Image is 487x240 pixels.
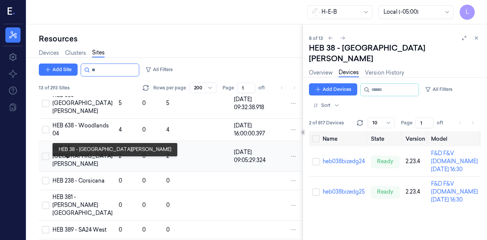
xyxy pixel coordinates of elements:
[166,153,169,159] span: 2
[119,177,122,184] span: 0
[119,153,122,159] span: 2
[53,177,113,185] div: HEB 238 - Corsicana
[406,188,425,196] div: 2.23.4
[437,119,449,126] span: of 1
[42,153,49,160] button: Select row
[403,131,428,146] th: Version
[455,118,478,128] nav: pagination
[53,193,113,217] div: HEB 381 - [PERSON_NAME][GEOGRAPHIC_DATA]
[312,158,320,165] button: Select row
[142,202,146,208] span: 0
[42,177,49,184] button: Select row
[312,135,320,143] button: Select all
[223,84,234,91] span: Page
[142,64,176,76] button: All Filters
[142,177,146,184] span: 0
[39,33,302,44] div: Resources
[166,100,169,106] span: 5
[53,144,113,168] div: HEB 38 - [GEOGRAPHIC_DATA][PERSON_NAME]
[166,126,169,133] span: 4
[312,188,320,196] button: Select row
[234,96,264,111] span: [DATE] 09:32:38.918
[119,226,122,233] span: 0
[406,157,425,165] div: 2.23.4
[153,84,186,91] p: Rows per page
[460,5,475,20] button: L
[428,131,481,146] th: Model
[42,100,49,107] button: Select row
[371,156,399,168] div: ready
[92,49,105,57] a: Sites
[119,126,122,133] span: 4
[42,226,49,234] button: Select row
[119,100,122,106] span: 5
[368,131,403,146] th: State
[309,43,481,64] div: HEB 38 - [GEOGRAPHIC_DATA][PERSON_NAME]
[339,68,359,77] a: Devices
[39,64,78,76] button: Add Site
[166,226,170,233] span: 0
[422,83,455,95] button: All Filters
[142,226,146,233] span: 0
[309,35,323,41] span: 8 of 13
[42,126,49,134] button: Select row
[39,49,59,57] a: Devices
[65,49,86,57] a: Clusters
[431,149,478,173] div: F&D F&V [DOMAIN_NAME] [DATE] 16:30
[431,180,478,204] div: F&D F&V [DOMAIN_NAME] [DATE] 16:30
[53,226,113,234] div: HEB 389 - SA24 West
[39,84,70,91] span: 13 of 293 Sites
[365,69,404,77] a: Version History
[309,83,357,95] button: Add Devices
[53,91,113,115] div: HEB 383 - [GEOGRAPHIC_DATA][PERSON_NAME]
[53,122,113,138] div: HEB 638 - Woodlands 04
[258,84,271,91] span: of 1
[234,122,265,137] span: [DATE] 16:00:00.397
[309,69,333,77] a: Overview
[166,202,170,208] span: 0
[323,188,365,195] a: heb038bizedg25
[166,177,170,184] span: 0
[320,131,368,146] th: Name
[277,83,299,93] nav: pagination
[234,149,266,164] span: [DATE] 09:05:29.324
[142,100,146,106] span: 0
[142,126,146,133] span: 0
[42,202,49,209] button: Select row
[323,158,365,165] a: heb038bizedg24
[401,119,412,126] span: Page
[371,186,399,198] div: ready
[142,153,146,159] span: 0
[119,202,122,208] span: 0
[309,119,344,126] span: 2 of 817 Devices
